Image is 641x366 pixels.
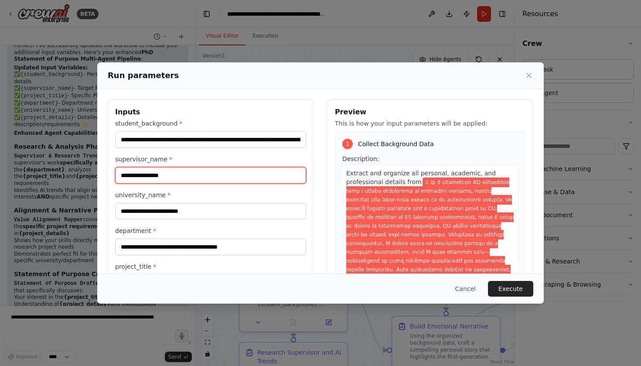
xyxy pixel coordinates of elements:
span: Extract and organize all personal, academic, and professional details from [346,170,496,185]
h3: Preview [335,107,526,117]
span: Collect Background Data [358,140,434,148]
label: university_name [115,191,306,199]
p: This is how your input parameters will be applied: [335,119,526,128]
label: student_background [115,119,306,128]
button: Cancel [448,281,483,297]
label: project_title [115,262,306,271]
h3: Inputs [115,107,306,117]
h2: Run parameters [108,69,179,82]
label: department [115,226,306,235]
div: 1 [342,139,353,149]
button: Execute [488,281,533,297]
label: supervisor_name [115,155,306,164]
span: Description: [342,155,379,162]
